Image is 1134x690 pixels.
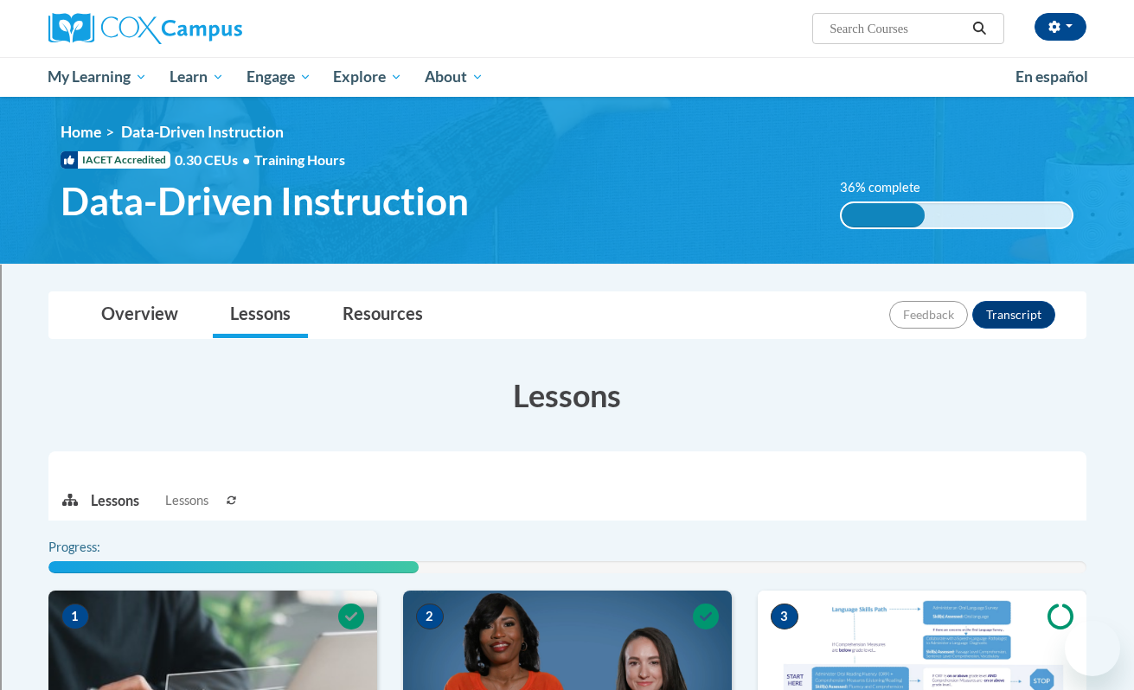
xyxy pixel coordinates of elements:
span: IACET Accredited [61,151,170,169]
span: About [425,67,484,87]
a: Explore [322,57,413,97]
a: Home [61,123,101,141]
a: My Learning [37,57,159,97]
label: 36% complete [840,178,939,197]
iframe: Button to launch messaging window [1065,621,1120,676]
span: Learn [170,67,224,87]
a: En español [1004,59,1099,95]
span: Training Hours [254,151,345,168]
span: My Learning [48,67,147,87]
span: 0.30 CEUs [175,150,254,169]
div: 36% complete [842,203,925,227]
input: Search Courses [828,18,966,39]
a: Cox Campus [48,13,377,44]
img: Cox Campus [48,13,242,44]
div: Main menu [22,57,1112,97]
span: • [242,151,250,168]
span: Data-Driven Instruction [61,178,469,224]
span: En español [1015,67,1088,86]
a: Learn [158,57,235,97]
button: Account Settings [1035,13,1086,41]
a: Engage [235,57,323,97]
button: Search [966,18,992,39]
span: Explore [333,67,402,87]
span: Engage [247,67,311,87]
a: About [413,57,495,97]
span: Data-Driven Instruction [121,123,284,141]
